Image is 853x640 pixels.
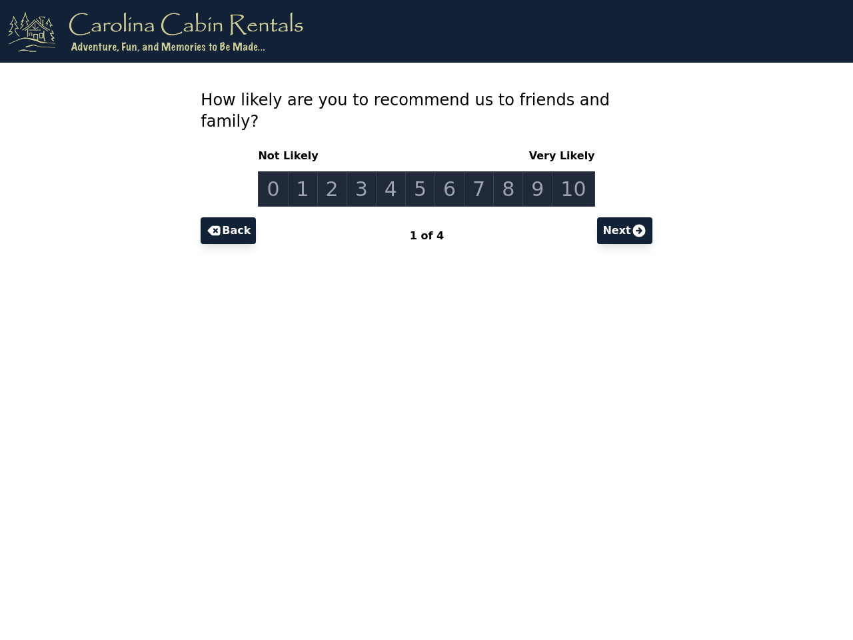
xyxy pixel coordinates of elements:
[552,171,594,207] a: 10
[376,171,406,207] a: 4
[258,148,323,164] span: Not Likely
[201,91,610,131] span: How likely are you to recommend us to friends and family?
[597,217,652,244] button: Next
[317,171,347,207] a: 2
[464,171,494,207] a: 7
[405,171,435,207] a: 5
[493,171,523,207] a: 8
[522,171,552,207] a: 9
[434,171,464,207] a: 6
[201,217,256,244] button: Back
[410,229,444,242] span: 1 of 4
[347,171,377,207] a: 3
[524,148,595,164] span: Very Likely
[288,171,318,207] a: 1
[258,171,288,207] a: 0
[8,11,303,52] img: logo.png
